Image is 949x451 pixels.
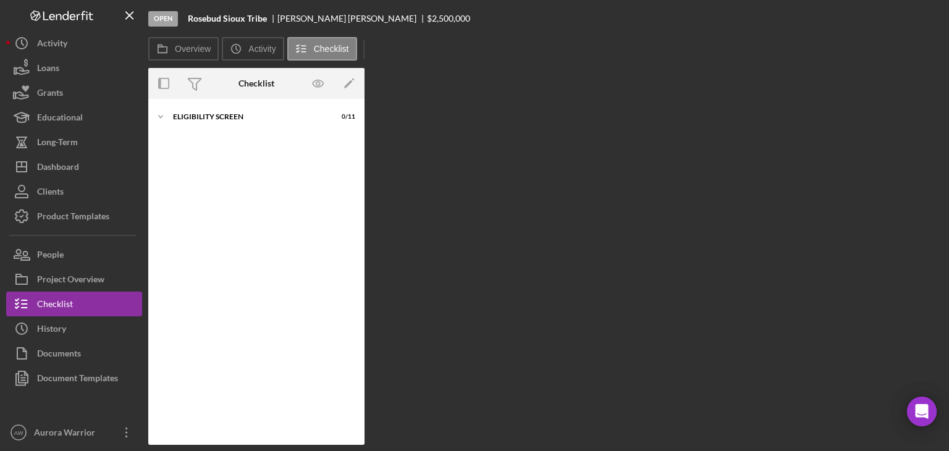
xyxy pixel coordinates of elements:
[6,80,142,105] button: Grants
[427,13,470,23] span: $2,500,000
[314,44,349,54] label: Checklist
[188,14,267,23] b: Rosebud Sioux Tribe
[37,242,64,270] div: People
[6,292,142,316] button: Checklist
[6,179,142,204] button: Clients
[248,44,276,54] label: Activity
[37,204,109,232] div: Product Templates
[37,31,67,59] div: Activity
[37,105,83,133] div: Educational
[6,105,142,130] button: Educational
[148,37,219,61] button: Overview
[37,341,81,369] div: Documents
[6,366,142,390] button: Document Templates
[37,316,66,344] div: History
[37,56,59,83] div: Loans
[6,420,142,445] button: AWAurora Warrior
[6,316,142,341] button: History
[333,113,355,120] div: 0 / 11
[37,366,118,394] div: Document Templates
[37,267,104,295] div: Project Overview
[173,113,324,120] div: Eligibility Screen
[6,31,142,56] button: Activity
[6,130,142,154] button: Long-Term
[238,78,274,88] div: Checklist
[277,14,427,23] div: [PERSON_NAME] [PERSON_NAME]
[6,242,142,267] button: People
[37,80,63,108] div: Grants
[6,154,142,179] button: Dashboard
[37,179,64,207] div: Clients
[287,37,357,61] button: Checklist
[148,11,178,27] div: Open
[37,130,78,158] div: Long-Term
[175,44,211,54] label: Overview
[31,420,111,448] div: Aurora Warrior
[6,341,142,366] button: Documents
[907,397,937,426] div: Open Intercom Messenger
[37,154,79,182] div: Dashboard
[222,37,284,61] button: Activity
[6,56,142,80] button: Loans
[6,204,142,229] button: Product Templates
[37,292,73,319] div: Checklist
[14,429,23,436] text: AW
[6,267,142,292] button: Project Overview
